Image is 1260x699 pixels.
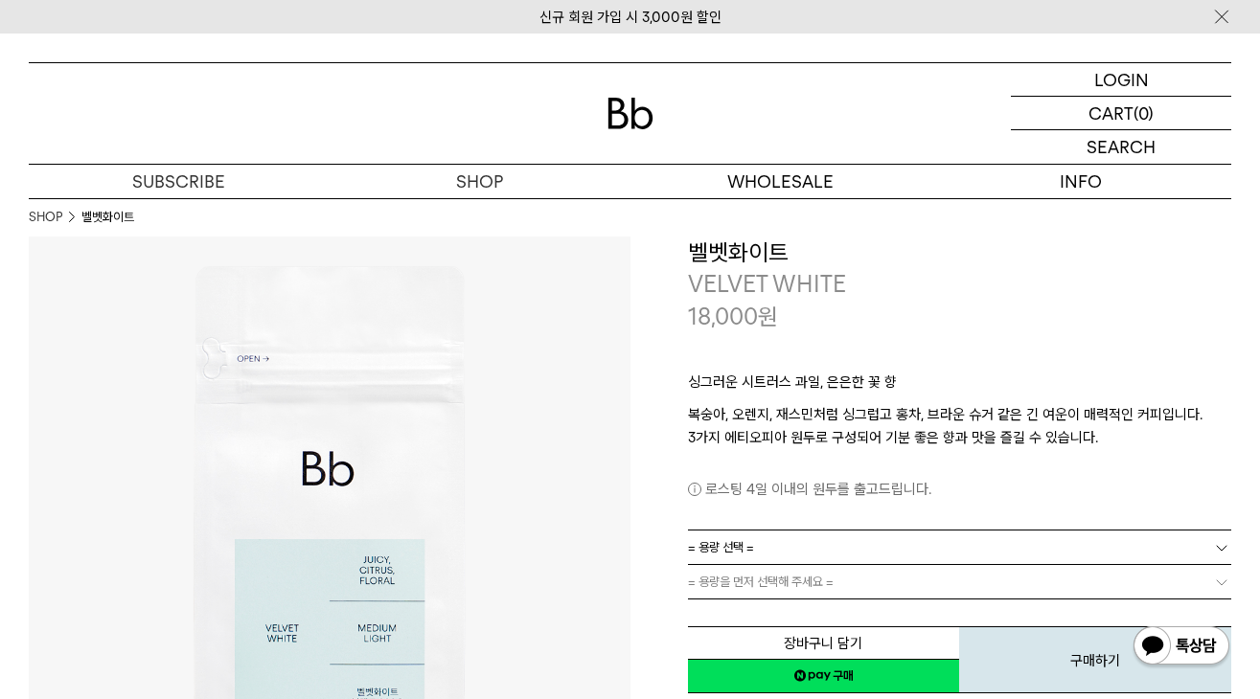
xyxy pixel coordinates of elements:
p: (0) [1134,97,1154,129]
span: = 용량을 먼저 선택해 주세요 = [688,565,834,598]
img: 카카오톡 채널 1:1 채팅 버튼 [1132,624,1231,670]
a: SHOP [330,165,630,198]
p: LOGIN [1094,63,1149,96]
p: 로스팅 4일 이내의 원두를 출고드립니다. [688,478,1232,501]
p: WHOLESALE [630,165,931,198]
p: CART [1088,97,1134,129]
h3: 벨벳화이트 [688,237,1232,269]
a: 새창 [688,659,960,693]
a: SHOP [29,208,62,227]
span: 원 [758,303,778,330]
a: SUBSCRIBE [29,165,330,198]
button: 장바구니 담기 [688,626,960,660]
img: 로고 [607,98,653,129]
span: = 용량 선택 = [688,530,754,564]
p: 복숭아, 오렌지, 재스민처럼 싱그럽고 홍차, 브라운 슈거 같은 긴 여운이 매력적인 커피입니다. 3가지 에티오피아 원두로 구성되어 기분 좋은 향과 맛을 즐길 수 있습니다. [688,403,1232,449]
li: 벨벳화이트 [81,208,134,227]
p: 싱그러운 시트러스 과일, 은은한 꽃 향 [688,371,1232,403]
a: CART (0) [1011,97,1231,130]
p: 18,000 [688,301,778,333]
button: 구매하기 [959,626,1231,693]
p: SEARCH [1087,130,1156,164]
a: 신규 회원 가입 시 3,000원 할인 [539,9,722,26]
p: INFO [930,165,1231,198]
p: VELVET WHITE [688,268,1232,301]
a: LOGIN [1011,63,1231,97]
